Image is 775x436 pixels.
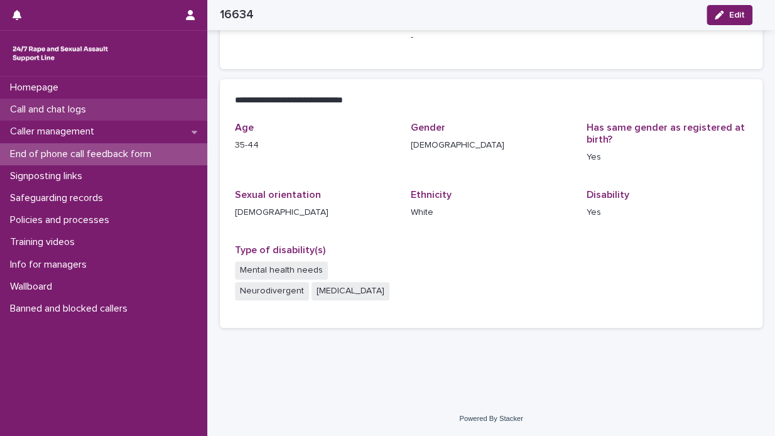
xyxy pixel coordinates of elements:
p: Training videos [5,236,85,248]
p: Caller management [5,126,104,138]
p: [DEMOGRAPHIC_DATA] [235,206,396,219]
span: Age [235,123,254,133]
span: Type of disability(s) [235,245,325,255]
span: Edit [729,11,744,19]
p: 35-44 [235,139,396,152]
p: [DEMOGRAPHIC_DATA] [411,139,572,152]
p: Safeguarding records [5,192,113,204]
p: Yes [587,206,747,219]
span: Sexual orientation [235,190,321,200]
span: Neurodivergent [235,282,309,300]
p: Signposting links [5,170,92,182]
p: Yes [587,151,747,164]
p: - [411,31,572,44]
img: rhQMoQhaT3yELyF149Cw [10,41,111,66]
span: Ethnicity [411,190,452,200]
span: Mental health needs [235,261,328,280]
span: Disability [587,190,629,200]
p: End of phone call feedback form [5,148,161,160]
p: Wallboard [5,281,62,293]
span: [MEDICAL_DATA] [312,282,389,300]
p: Call and chat logs [5,104,96,116]
h2: 16634 [220,8,254,22]
p: Homepage [5,82,68,94]
a: Powered By Stacker [459,415,523,422]
p: White [411,206,572,219]
button: Edit [707,5,752,25]
p: Policies and processes [5,214,119,226]
span: Gender [411,123,445,133]
span: Has same gender as registered at birth? [587,123,745,144]
p: Info for managers [5,259,97,271]
p: Banned and blocked callers [5,303,138,315]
